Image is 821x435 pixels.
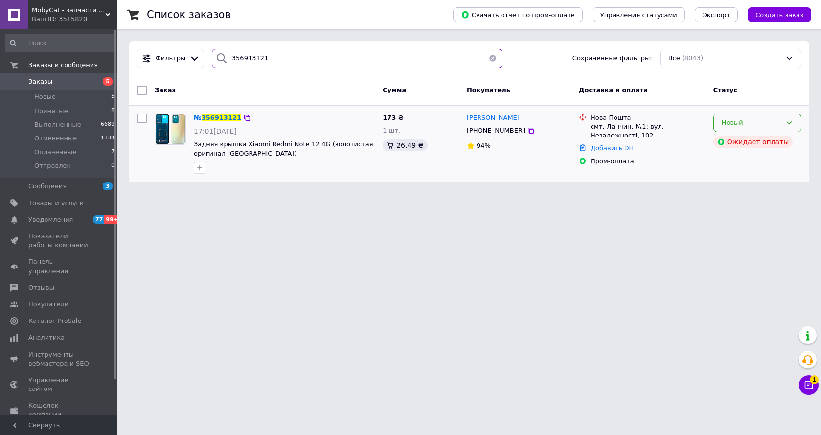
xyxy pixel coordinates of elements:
a: Создать заказ [738,11,811,18]
span: Все [668,54,680,63]
button: Управление статусами [593,7,685,22]
input: Поиск [5,34,115,52]
span: Товары и услуги [28,199,84,207]
span: Скачать отчет по пром-оплате [461,10,575,19]
a: [PERSON_NAME] [467,114,520,123]
span: 1334 [101,134,114,143]
a: №356913121 [194,114,241,121]
span: 3 [103,182,113,190]
span: Доставка и оплата [579,86,648,93]
span: Сохраненные фильтры: [572,54,652,63]
span: 1 шт. [383,127,400,134]
span: Отзывы [28,283,54,292]
span: Инструменты вебмастера и SEO [28,350,91,368]
span: Заказы [28,77,52,86]
span: 7 [111,148,114,157]
span: 6689 [101,120,114,129]
span: 8 [111,107,114,115]
span: 17:01[DATE] [194,127,237,135]
span: 5 [103,77,113,86]
span: 77 [93,215,104,224]
span: MobyCat - запчасти для мобильных телефонов и планшетов [32,6,105,15]
h1: Список заказов [147,9,231,21]
span: Заказы и сообщения [28,61,98,69]
span: Выполненные [34,120,81,129]
div: Ваш ID: 3515820 [32,15,117,23]
span: Уведомления [28,215,73,224]
div: Нова Пошта [591,114,706,122]
div: Новый [722,118,781,128]
span: Аналитика [28,333,65,342]
span: [PHONE_NUMBER] [467,127,525,134]
span: Оплаченные [34,148,76,157]
span: Отправлен [34,161,71,170]
span: Покупатель [467,86,510,93]
span: 5 [111,92,114,101]
img: Фото товару [155,114,185,144]
span: Кошелек компании [28,401,91,419]
button: Скачать отчет по пром-оплате [453,7,583,22]
div: Ожидает оплаты [713,136,793,148]
span: Создать заказ [755,11,803,19]
span: 94% [477,142,491,149]
span: Сумма [383,86,406,93]
span: Каталог ProSale [28,317,81,325]
span: Статус [713,86,738,93]
span: 0 [111,161,114,170]
span: Отмененные [34,134,77,143]
span: Панель управления [28,257,91,275]
a: Добавить ЭН [591,144,634,152]
span: Новые [34,92,56,101]
span: Управление сайтом [28,376,91,393]
button: Очистить [483,49,502,68]
span: Управление статусами [600,11,677,19]
span: Сообщения [28,182,67,191]
span: 99+ [104,215,120,224]
input: Поиск по номеру заказа, ФИО покупателя, номеру телефона, Email, номеру накладной [212,49,503,68]
button: Создать заказ [748,7,811,22]
button: Экспорт [695,7,738,22]
span: Заказ [155,86,176,93]
span: № [194,114,202,121]
div: Пром-оплата [591,157,706,166]
span: (8043) [682,54,703,62]
div: смт. Ланчин, №1: вул. Незалежності, 102 [591,122,706,140]
span: 173 ₴ [383,114,404,121]
span: Показатели работы компании [28,232,91,250]
span: Экспорт [703,11,730,19]
div: 26.49 ₴ [383,139,427,151]
a: Задняя крышка Xiaomi Redmi Note 12 4G (золотистая оригинал [GEOGRAPHIC_DATA]) [194,140,373,157]
button: Чат с покупателем1 [799,375,819,395]
span: 356913121 [202,114,241,121]
span: Принятые [34,107,68,115]
span: [PERSON_NAME] [467,114,520,121]
span: Фильтры [156,54,186,63]
span: 1 [810,374,819,383]
a: Фото товару [155,114,186,145]
span: Покупатели [28,300,68,309]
